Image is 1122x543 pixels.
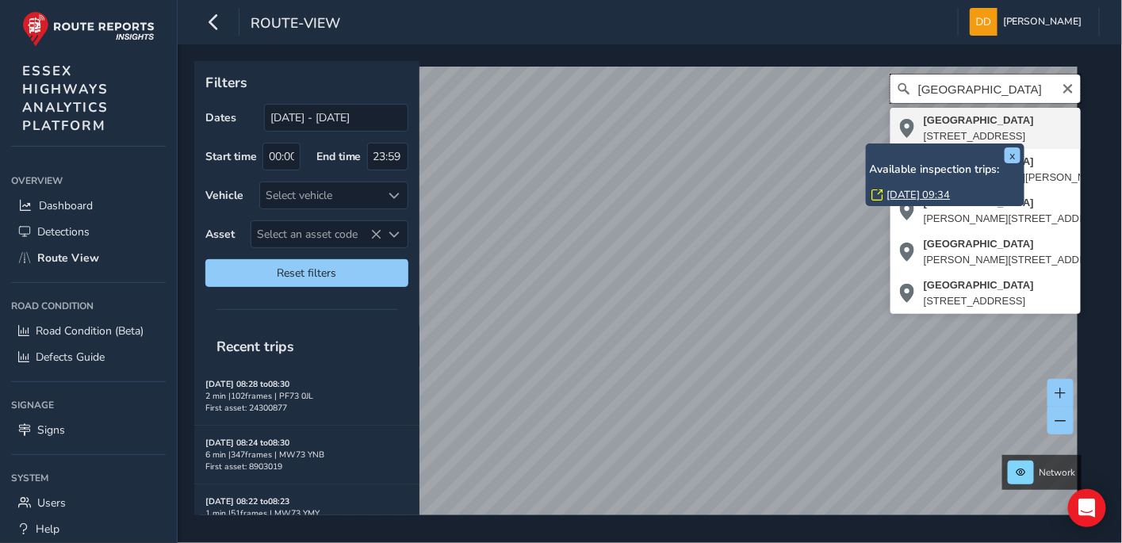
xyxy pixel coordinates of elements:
[11,193,166,219] a: Dashboard
[205,449,408,461] div: 6 min | 347 frames | MW73 YNB
[924,277,1034,293] div: [GEOGRAPHIC_DATA]
[251,13,340,36] span: route-view
[11,393,166,417] div: Signage
[890,75,1081,103] input: Search
[200,67,1078,533] canvas: Map
[205,326,305,367] span: Recent trips
[36,522,59,537] span: Help
[205,402,287,414] span: First asset: 24300877
[22,62,109,135] span: ESSEX HIGHWAYS ANALYTICS PLATFORM
[205,378,289,390] strong: [DATE] 08:28 to 08:30
[205,461,282,472] span: First asset: 8903019
[37,495,66,510] span: Users
[11,417,166,443] a: Signs
[381,221,408,247] div: Select an asset code
[970,8,1088,36] button: [PERSON_NAME]
[37,423,65,438] span: Signs
[1062,80,1074,95] button: Clear
[970,8,998,36] img: diamond-layout
[205,110,236,125] label: Dates
[11,318,166,344] a: Road Condition (Beta)
[1068,489,1106,527] div: Open Intercom Messenger
[37,224,90,239] span: Detections
[37,250,99,266] span: Route View
[924,293,1034,309] div: [STREET_ADDRESS]
[251,221,381,247] span: Select an asset code
[924,128,1034,144] div: [STREET_ADDRESS]
[39,198,93,213] span: Dashboard
[36,350,105,365] span: Defects Guide
[205,437,289,449] strong: [DATE] 08:24 to 08:30
[11,466,166,490] div: System
[36,323,144,338] span: Road Condition (Beta)
[217,266,396,281] span: Reset filters
[11,245,166,271] a: Route View
[205,259,408,287] button: Reset filters
[924,113,1034,128] div: [GEOGRAPHIC_DATA]
[1040,466,1076,479] span: Network
[205,149,257,164] label: Start time
[11,344,166,370] a: Defects Guide
[11,490,166,516] a: Users
[205,188,243,203] label: Vehicle
[205,72,408,93] p: Filters
[260,182,381,208] div: Select vehicle
[11,516,166,542] a: Help
[11,169,166,193] div: Overview
[1005,147,1021,163] button: x
[205,390,408,402] div: 2 min | 102 frames | PF73 0JL
[205,507,408,519] div: 1 min | 51 frames | MW73 YMY
[205,495,289,507] strong: [DATE] 08:22 to 08:23
[11,294,166,318] div: Road Condition
[887,188,951,202] a: [DATE] 09:34
[316,149,362,164] label: End time
[11,219,166,245] a: Detections
[22,11,155,47] img: rr logo
[1003,8,1082,36] span: [PERSON_NAME]
[870,163,1021,177] h6: Available inspection trips:
[205,227,235,242] label: Asset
